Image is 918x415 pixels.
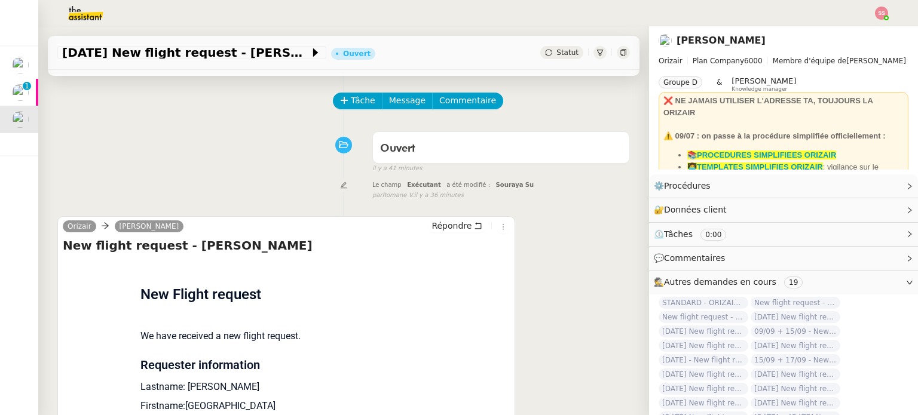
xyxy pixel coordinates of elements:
h4: New flight request - [PERSON_NAME] [63,237,510,254]
span: [DATE] New flight request - [PERSON_NAME] [659,325,748,337]
button: Répondre [427,219,486,232]
nz-tag: 0:00 [700,229,726,241]
span: [DATE] New flight request - [PERSON_NAME] [659,368,748,380]
div: 🕵️Autres demandes en cours 19 [649,270,918,294]
span: Exécutant [407,182,441,188]
span: 6000 [744,57,763,65]
button: Commentaire [432,93,503,109]
span: il y a 41 minutes [372,164,423,174]
button: Message [382,93,433,109]
span: Souraya Su [496,182,534,188]
span: Autres demandes en cours [664,277,776,287]
span: STANDARD - ORIZAIR - [DATE] [659,297,748,309]
span: Procédures [664,181,711,190]
p: We have received a new flight request. [140,329,432,343]
span: & [717,76,722,92]
span: Répondre [432,220,472,232]
a: 📚PROCEDURES SIMPLIFIEES ORIZAIR [687,150,836,159]
span: [DATE] New flight request - [PERSON_NAME] [62,47,310,59]
a: [PERSON_NAME] [115,221,184,232]
span: Le champ [372,182,402,188]
span: Commentaires [664,253,725,263]
span: Tâches [664,229,693,239]
img: users%2FoFdbodQ3TgNoWt9kP3GXAs5oaCq1%2Favatar%2Fprofile-pic.png [12,57,29,73]
a: [PERSON_NAME] [677,35,766,46]
span: il y a 36 minutes [414,190,464,201]
p: 1 [25,82,29,93]
div: Ouvert [343,50,371,57]
span: [PERSON_NAME] [732,76,796,85]
img: users%2FW4OQjB9BRtYK2an7yusO0WsYLsD3%2Favatar%2F28027066-518b-424c-8476-65f2e549ac29 [12,84,29,101]
p: Firstname:[GEOGRAPHIC_DATA] [140,399,432,413]
span: Données client [664,205,727,214]
li: : vigilance sur le dashboard utiliser uniquement les templates avec ✈️Orizair pour éviter les con... [687,161,904,196]
div: ⏲️Tâches 0:00 [649,223,918,246]
span: [DATE] New flight request - [PERSON_NAME] [751,397,840,409]
small: Romane V. [372,190,464,201]
img: svg [875,7,888,20]
span: Membre d'équipe de [773,57,847,65]
app-user-label: Knowledge manager [732,76,796,92]
div: ⚙️Procédures [649,174,918,198]
img: users%2FC9SBsJ0duuaSgpQFj5LgoEX8n0o2%2Favatar%2Fec9d51b8-9413-4189-adfb-7be4d8c96a3c [659,34,672,47]
h1: New Flight request [140,284,432,305]
span: ⏲️ [654,229,736,239]
span: par [372,190,382,201]
img: users%2FC9SBsJ0duuaSgpQFj5LgoEX8n0o2%2Favatar%2Fec9d51b8-9413-4189-adfb-7be4d8c96a3c [12,111,29,128]
span: [DATE] - New flight request - [PERSON_NAME] [659,354,748,366]
span: New flight request - [PERSON_NAME] [659,311,748,323]
span: Knowledge manager [732,86,787,93]
div: 💬Commentaires [649,247,918,270]
span: 09/09 + 15/09 - New flight request - [PERSON_NAME] [751,325,840,337]
span: [DATE] New flight request - [PERSON_NAME] [751,368,840,380]
p: Requester information [140,358,432,372]
span: Plan Company [693,57,744,65]
span: ⚙️ [654,179,716,193]
span: [DATE] New flight request - Shayma El-fertas [659,340,748,352]
strong: ❌ NE JAMAIS UTILISER L'ADRESSE TA, TOUJOURS LA ORIZAIR [663,96,873,117]
nz-badge-sup: 1 [23,82,31,90]
span: 🔐 [654,203,732,217]
nz-tag: Groupe D [659,76,702,88]
span: [DATE] New flight request - [PERSON_NAME] [751,383,840,395]
span: Message [389,94,426,107]
span: 🕵️ [654,277,807,287]
span: 💬 [654,253,730,263]
span: [DATE] New flight request - [PERSON_NAME] [659,397,748,409]
a: Orizair [63,221,96,232]
div: 🔐Données client [649,198,918,222]
span: Commentaire [439,94,496,107]
p: Lastname: [PERSON_NAME] [140,380,432,394]
span: [DATE] New flight request - [PERSON_NAME] [659,383,748,395]
nz-tag: 19 [784,276,803,288]
span: Orizair [659,57,683,65]
a: 👩‍💻TEMPLATES SIMPLIFIES ORIZAIR [687,162,823,171]
span: [PERSON_NAME] [659,55,908,67]
span: 15/09 + 17/09 - New flight request - [PERSON_NAME] [751,354,840,366]
span: Ouvert [380,143,415,154]
span: New flight request - [PERSON_NAME] [751,297,840,309]
span: [DATE] New flight request - [PERSON_NAME] [751,311,840,323]
span: [DATE] New flight request - [PERSON_NAME] [751,340,840,352]
button: Tâche [333,93,382,109]
strong: ⚠️ 09/07 : on passe à la procédure simplifiée officiellement : [663,131,885,140]
span: Tâche [351,94,375,107]
span: Statut [556,48,579,57]
span: a été modifié : [446,182,490,188]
